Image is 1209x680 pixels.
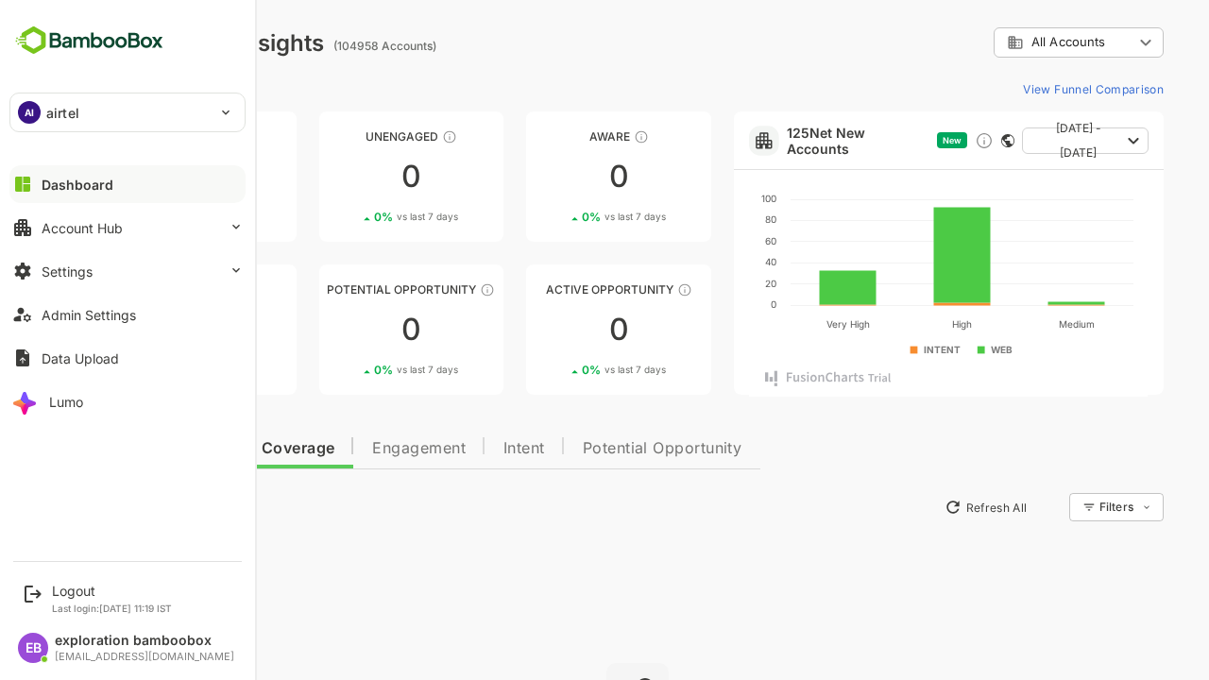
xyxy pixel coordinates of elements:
[568,129,583,144] div: These accounts have just entered the buying cycle and need further nurturing
[55,651,234,663] div: [EMAIL_ADDRESS][DOMAIN_NAME]
[253,314,438,345] div: 0
[699,278,710,289] text: 20
[160,282,175,297] div: These accounts are warm, further nurturing would qualify them to MQAs
[45,314,230,345] div: 0
[460,111,645,242] a: AwareThese accounts have just entered the buying cycle and need further nurturing00%vs last 7 days
[376,129,391,144] div: These accounts have not shown enough engagement and need nurturing
[437,441,479,456] span: Intent
[9,252,246,290] button: Settings
[9,382,246,420] button: Lumo
[538,210,600,224] span: vs last 7 days
[45,490,183,524] button: New Insights
[517,441,676,456] span: Potential Opportunity
[253,264,438,395] a: Potential OpportunityThese accounts are MQAs and can be passed on to Inside Sales00%vs last 7 days
[18,101,41,124] div: AI
[52,583,172,599] div: Logout
[49,394,83,410] div: Lumo
[460,129,645,144] div: Aware
[124,363,185,377] span: vs last 7 days
[965,35,1039,49] span: All Accounts
[516,363,600,377] div: 0 %
[886,318,906,331] text: High
[460,314,645,345] div: 0
[267,39,376,53] ag: (104958 Accounts)
[9,165,246,203] button: Dashboard
[45,111,230,242] a: UnreachedThese accounts have not been engaged with for a defined time period00%vs last 7 days
[253,161,438,192] div: 0
[331,210,392,224] span: vs last 7 days
[993,318,1029,330] text: Medium
[909,131,928,150] div: Discover new ICP-fit accounts showing engagement — via intent surges, anonymous website visits, L...
[18,633,48,663] div: EB
[538,363,600,377] span: vs last 7 days
[1033,500,1067,514] div: Filters
[460,161,645,192] div: 0
[928,25,1098,61] div: All Accounts
[52,603,172,614] p: Last login: [DATE] 11:19 IST
[705,298,710,310] text: 0
[414,282,429,297] div: These accounts are MQAs and can be passed on to Inside Sales
[55,633,234,649] div: exploration bamboobox
[64,441,268,456] span: Data Quality and Coverage
[760,318,804,331] text: Very High
[101,363,185,377] div: 0 %
[331,363,392,377] span: vs last 7 days
[611,282,626,297] div: These accounts have open opportunities which might be at any of the Sales Stages
[45,29,258,57] div: Dashboard Insights
[9,209,246,246] button: Account Hub
[42,220,123,236] div: Account Hub
[695,193,710,204] text: 100
[460,264,645,395] a: Active OpportunityThese accounts have open opportunities which might be at any of the Sales Stage...
[699,235,710,246] text: 60
[45,161,230,192] div: 0
[9,23,169,59] img: BambooboxFullLogoMark.5f36c76dfaba33ec1ec1367b70bb1252.svg
[45,282,230,297] div: Engaged
[721,125,863,157] a: 125Net New Accounts
[699,256,710,267] text: 40
[42,177,113,193] div: Dashboard
[42,263,93,280] div: Settings
[253,129,438,144] div: Unengaged
[45,264,230,395] a: EngagedThese accounts are warm, further nurturing would qualify them to MQAs00%vs last 7 days
[956,127,1082,154] button: [DATE] - [DATE]
[10,93,245,131] div: AIairtel
[949,74,1098,104] button: View Funnel Comparison
[124,210,185,224] span: vs last 7 days
[9,339,246,377] button: Data Upload
[253,111,438,242] a: UnengagedThese accounts have not shown enough engagement and need nurturing00%vs last 7 days
[935,134,948,147] div: This card does not support filter and segments
[306,441,400,456] span: Engagement
[699,213,710,225] text: 80
[1031,490,1098,524] div: Filters
[45,129,230,144] div: Unreached
[460,282,645,297] div: Active Opportunity
[42,307,136,323] div: Admin Settings
[971,116,1054,165] span: [DATE] - [DATE]
[308,363,392,377] div: 0 %
[168,129,183,144] div: These accounts have not been engaged with for a defined time period
[46,103,79,123] p: airtel
[308,210,392,224] div: 0 %
[941,34,1067,51] div: All Accounts
[870,492,969,522] button: Refresh All
[101,210,185,224] div: 0 %
[42,350,119,366] div: Data Upload
[9,296,246,333] button: Admin Settings
[516,210,600,224] div: 0 %
[253,282,438,297] div: Potential Opportunity
[877,135,895,145] span: New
